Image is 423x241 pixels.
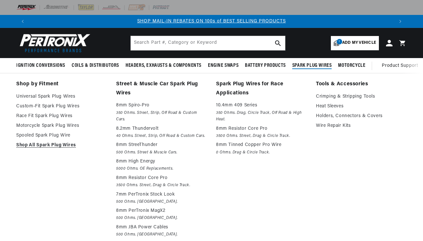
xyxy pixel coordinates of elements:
a: Spark Plug Wires for Race Applications [216,80,307,98]
a: Universal Spark Plug Wires [16,93,107,101]
summary: Spark Plug Wires [289,58,335,73]
em: 350 Ohms. Street, Strip, Off Road & Custom Cars. [116,110,207,123]
a: 8mm Resistor Core Pro 3500 Ohms. Street, Drag & Circle Track. [116,174,207,189]
span: Motorcycle [338,62,365,69]
span: Coils & Distributors [72,62,119,69]
p: 8mm JBA Power Cables [116,223,207,231]
button: Translation missing: en.sections.announcements.next_announcement [394,15,407,28]
summary: Headers, Exhausts & Components [122,58,205,73]
p: 8.2mm Thundervolt [116,125,207,133]
a: Spooled Spark Plug Wire [16,132,107,139]
summary: Ignition Conversions [16,58,68,73]
a: 8mm Tinned Copper Pro Wire 0 Ohms. Drag & Circle Track. [216,141,307,156]
a: 8mm High Energy 5000 Ohms. OE Replacements. [116,158,207,172]
span: Spark Plug Wires [292,62,332,69]
a: 10.4mm 409 Series 350 Ohms. Drag, Circle Track, Off Road & High Heat. [216,102,307,123]
p: 8mm PerTronix MagX2 [116,207,207,215]
span: Add my vehicle [342,40,376,46]
a: Heat Sleeves [316,102,407,110]
p: 8mm StreeThunder [116,141,207,149]
summary: Motorcycle [335,58,369,73]
a: Motorcycle Spark Plug Wires [16,122,107,130]
p: 8mm Tinned Copper Pro Wire [216,141,307,149]
a: Custom-Fit Spark Plug Wires [16,102,107,110]
span: Product Support [382,62,418,69]
input: Search Part #, Category or Keyword [131,36,285,50]
a: 8.2mm Thundervolt 40 Ohms. Street, Strip, Off Road & Custom Cars. [116,125,207,139]
a: Shop by Fitment [16,80,107,89]
em: 500 Ohms. [GEOGRAPHIC_DATA]. [116,231,207,238]
em: 500 Ohms. [GEOGRAPHIC_DATA]. [116,199,207,205]
em: 40 Ohms. Street, Strip, Off Road & Custom Cars. [116,133,207,139]
p: 8mm Resistor Core Pro [116,174,207,182]
span: Battery Products [245,62,286,69]
a: Crimping & Stripping Tools [316,93,407,101]
a: 8mm StreeThunder 500 Ohms. Street & Muscle Cars. [116,141,207,156]
p: 7mm PerTronix Stock Look [116,191,207,199]
em: 350 Ohms. Drag, Circle Track, Off Road & High Heat. [216,110,307,123]
em: 5000 Ohms. OE Replacements. [116,165,207,172]
a: SHOP MAIL-IN REBATES ON 100s of BEST SELLING PRODUCTS [137,19,286,24]
summary: Coils & Distributors [68,58,122,73]
em: 0 Ohms. Drag & Circle Track. [216,149,307,156]
p: 8mm Resistor Core Pro [216,125,307,133]
em: 500 Ohms. Street & Muscle Cars. [116,149,207,156]
a: Holders, Connectors & Covers [316,112,407,120]
span: 1 [337,39,342,44]
a: 8mm PerTronix MagX2 500 Ohms. [GEOGRAPHIC_DATA]. [116,207,207,222]
a: Shop All Spark Plug Wires [16,141,107,149]
em: 3500 Ohms. Street, Drag & Circle Track. [116,182,207,189]
a: Race Fit Spark Plug Wires [16,112,107,120]
summary: Battery Products [242,58,289,73]
span: Ignition Conversions [16,62,65,69]
a: 8mm Resistor Core Pro 3500 Ohms. Street, Drag & Circle Track. [216,125,307,139]
p: 8mm High Energy [116,158,207,165]
button: Translation missing: en.sections.announcements.previous_announcement [16,15,29,28]
a: Street & Muscle Car Spark Plug Wires [116,80,207,98]
p: 8mm Spiro-Pro [116,102,207,109]
em: 3500 Ohms. Street, Drag & Circle Track. [216,133,307,139]
a: Tools & Accessories [316,80,407,89]
span: Headers, Exhausts & Components [126,62,201,69]
p: 10.4mm 409 Series [216,102,307,109]
a: 8mm JBA Power Cables 500 Ohms. [GEOGRAPHIC_DATA]. [116,223,207,238]
summary: Engine Swaps [205,58,242,73]
div: 2 of 3 [29,18,394,25]
a: Wire Repair Kits [316,122,407,130]
div: Announcement [29,18,394,25]
img: Pertronix [16,32,91,54]
a: 1Add my vehicle [331,36,379,50]
button: search button [271,36,285,50]
em: 500 Ohms. [GEOGRAPHIC_DATA]. [116,215,207,222]
span: Engine Swaps [208,62,238,69]
summary: Product Support [382,58,421,74]
a: 8mm Spiro-Pro 350 Ohms. Street, Strip, Off Road & Custom Cars. [116,102,207,123]
a: 7mm PerTronix Stock Look 500 Ohms. [GEOGRAPHIC_DATA]. [116,191,207,205]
